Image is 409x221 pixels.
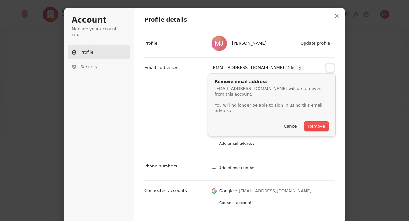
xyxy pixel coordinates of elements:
span: Primary [286,65,303,71]
span: Add email address [219,141,255,146]
p: You will no longer be able to sign in using this email address. [215,102,329,114]
p: Email addresses [144,65,178,70]
img: Google [212,188,217,194]
button: Open menu [326,187,334,195]
span: Security [81,64,97,70]
p: Google [219,188,234,194]
p: Connected accounts [144,188,187,194]
p: [EMAIL_ADDRESS][DOMAIN_NAME] [212,65,284,71]
span: Add phone number [219,166,256,171]
h1: Profile details [144,16,335,24]
button: Connect account [208,196,335,210]
p: Manage your account info. [72,26,127,38]
button: Close modal [331,10,343,22]
img: Mary June [212,36,227,51]
span: • [EMAIL_ADDRESS][DOMAIN_NAME] [235,188,312,194]
button: Remove [304,122,329,131]
button: Cancel [280,122,302,131]
span: Profile [81,49,93,55]
button: Add email address [208,137,342,151]
p: Profile [144,41,157,46]
p: Phone numbers [144,163,177,169]
button: Open menu [326,64,334,72]
button: Update profile [297,39,334,48]
button: Add phone number [208,161,342,175]
span: Connect account [219,201,251,206]
button: Profile [68,45,130,59]
p: [EMAIL_ADDRESS][DOMAIN_NAME] will be removed from this account. [215,86,329,97]
span: [PERSON_NAME] [232,41,266,46]
h1: Remove email address [215,79,329,85]
button: Security [68,60,130,74]
h1: Account [72,15,127,26]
